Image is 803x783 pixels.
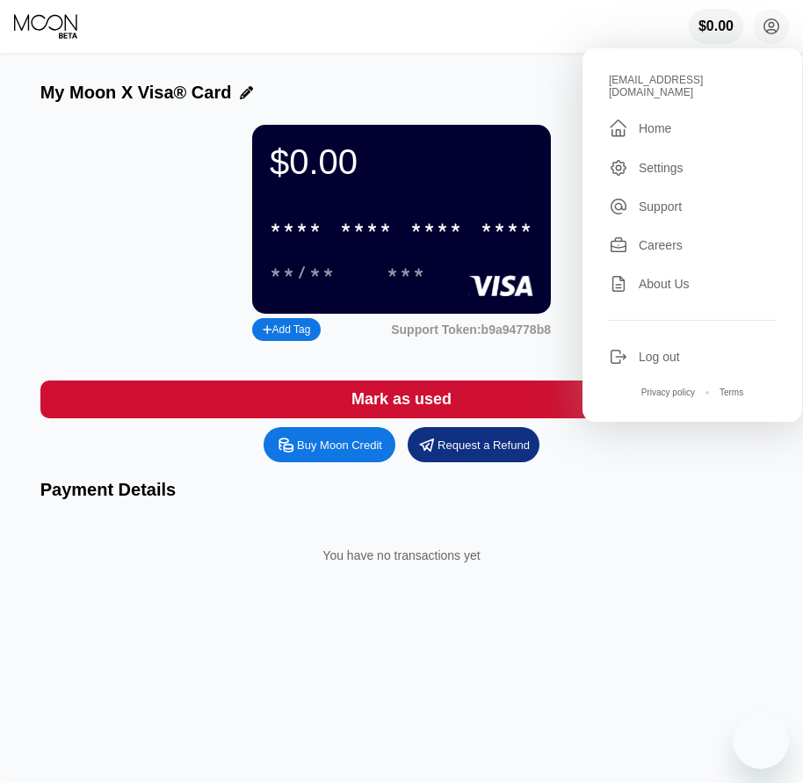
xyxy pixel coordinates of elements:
[639,121,671,135] div: Home
[689,9,743,44] div: $0.00
[263,323,310,336] div: Add Tag
[639,161,684,175] div: Settings
[609,118,776,139] div: Home
[40,83,232,103] div: My Moon X Visa® Card
[641,388,695,397] div: Privacy policy
[609,158,776,178] div: Settings
[720,388,743,397] div: Terms
[391,323,551,337] div: Support Token: b9a94778b8
[609,236,776,255] div: Careers
[609,274,776,294] div: About Us
[351,389,452,410] div: Mark as used
[391,323,551,337] div: Support Token:b9a94778b8
[698,18,734,34] div: $0.00
[639,238,683,252] div: Careers
[252,318,321,341] div: Add Tag
[438,438,530,453] div: Request a Refund
[270,142,533,182] div: $0.00
[54,531,749,580] div: You have no transactions yet
[40,381,763,418] div: Mark as used
[609,118,628,139] div: 
[639,350,680,364] div: Log out
[264,427,395,462] div: Buy Moon Credit
[297,438,382,453] div: Buy Moon Credit
[609,74,776,98] div: [EMAIL_ADDRESS][DOMAIN_NAME]
[733,713,789,769] iframe: Button to launch messaging window
[40,480,763,500] div: Payment Details
[609,347,776,366] div: Log out
[639,199,682,214] div: Support
[408,427,539,462] div: Request a Refund
[639,277,690,291] div: About Us
[609,197,776,216] div: Support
